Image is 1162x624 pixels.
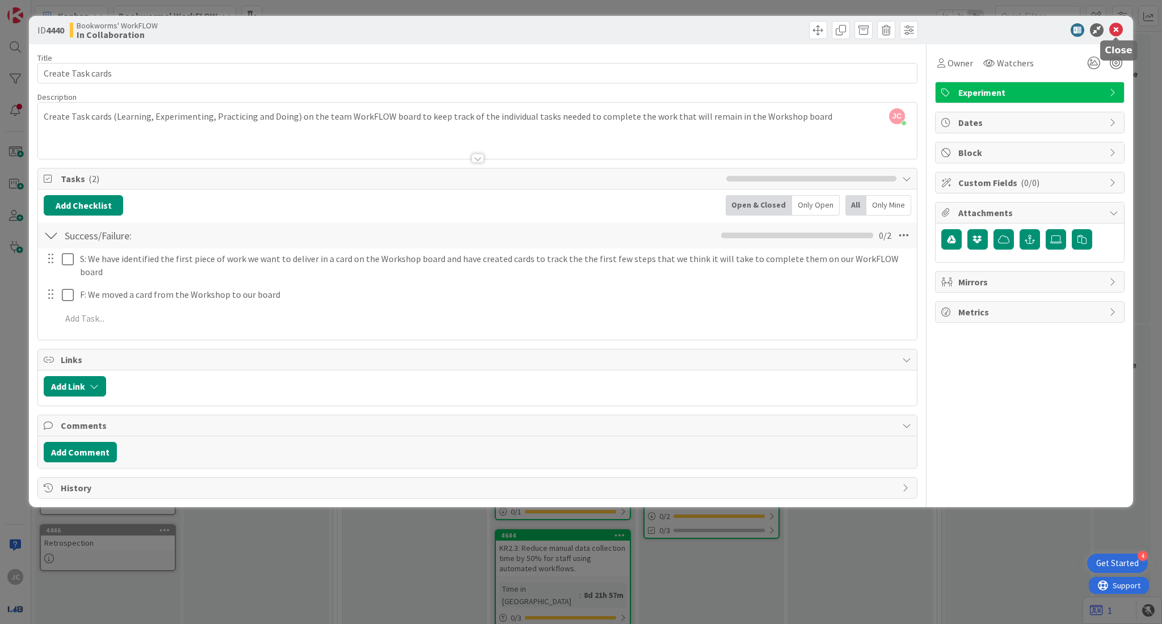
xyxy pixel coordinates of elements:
div: Only Mine [866,195,911,216]
p: Create Task cards (Learning, Experimenting, Practicing and Doing) on the team WorkFLOW board to k... [44,110,911,123]
span: Tasks [61,172,721,185]
p: F: We moved a card from the Workshop to our board [80,288,909,301]
span: History [61,481,896,495]
div: Open & Closed [726,195,792,216]
span: JC [889,108,905,124]
span: Mirrors [958,275,1104,289]
span: ID [37,23,64,37]
h5: Close [1105,45,1132,56]
span: Bookworms' WorkFLOW [77,21,158,30]
div: Only Open [792,195,840,216]
span: Dates [958,116,1104,129]
div: 4 [1138,551,1148,561]
button: Add Comment [44,442,117,462]
span: Watchers [997,56,1034,70]
span: Comments [61,419,896,432]
div: All [845,195,866,216]
button: Add Link [44,376,106,397]
input: Add Checklist... [61,225,316,246]
b: 4440 [46,24,64,36]
span: Links [61,353,896,366]
span: 0 / 2 [879,229,891,242]
span: Custom Fields [958,176,1104,189]
span: Support [24,2,52,15]
span: Owner [948,56,973,70]
b: In Collaboration [77,30,158,39]
span: ( 2 ) [89,173,99,184]
label: Title [37,53,52,63]
input: type card name here... [37,63,917,83]
div: Open Get Started checklist, remaining modules: 4 [1087,554,1148,573]
div: Get Started [1096,558,1139,569]
span: Metrics [958,305,1104,319]
span: Description [37,92,77,102]
span: Block [958,146,1104,159]
span: Experiment [958,86,1104,99]
span: Attachments [958,206,1104,220]
button: Add Checklist [44,195,123,216]
span: ( 0/0 ) [1021,177,1039,188]
p: S: We have identified the first piece of work we want to deliver in a card on the Workshop board ... [80,252,909,278]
